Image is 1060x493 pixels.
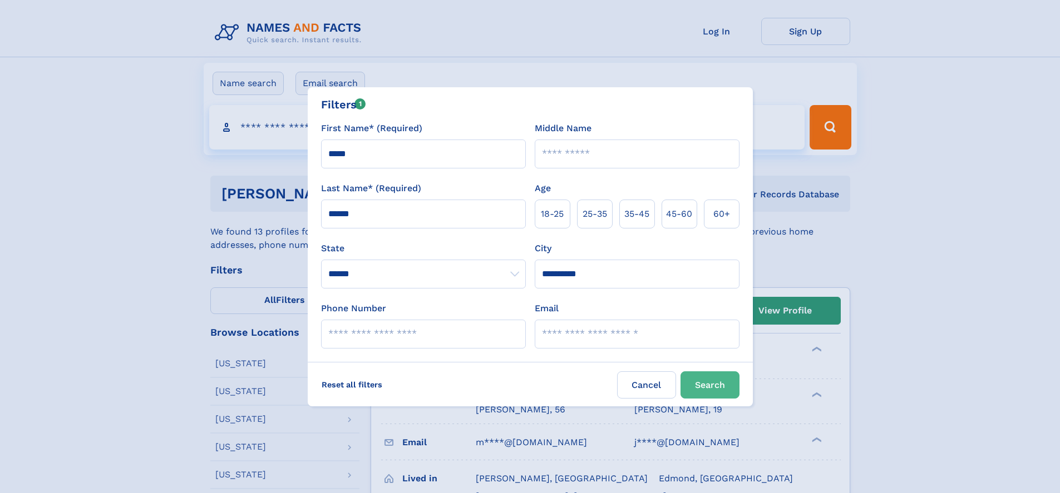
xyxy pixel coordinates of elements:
label: Cancel [617,371,676,399]
label: Age [535,182,551,195]
label: Reset all filters [314,371,390,398]
button: Search [681,371,739,399]
label: City [535,242,551,255]
label: First Name* (Required) [321,122,422,135]
label: Phone Number [321,302,386,315]
span: 35‑45 [624,207,649,221]
label: Last Name* (Required) [321,182,421,195]
span: 25‑35 [583,207,607,221]
label: Email [535,302,559,315]
label: State [321,242,526,255]
span: 45‑60 [666,207,692,221]
label: Middle Name [535,122,591,135]
div: Filters [321,96,366,113]
span: 60+ [713,207,730,221]
span: 18‑25 [541,207,564,221]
